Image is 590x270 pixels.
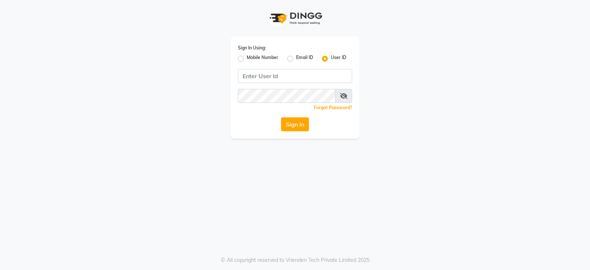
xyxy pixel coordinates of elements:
[281,117,309,131] button: Sign In
[331,54,346,63] label: User ID
[238,69,352,83] input: Username
[247,54,278,63] label: Mobile Number
[265,7,324,29] img: logo1.svg
[296,54,313,63] label: Email ID
[238,45,266,51] label: Sign In Using:
[238,89,336,103] input: Username
[314,105,352,110] a: Forgot Password?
